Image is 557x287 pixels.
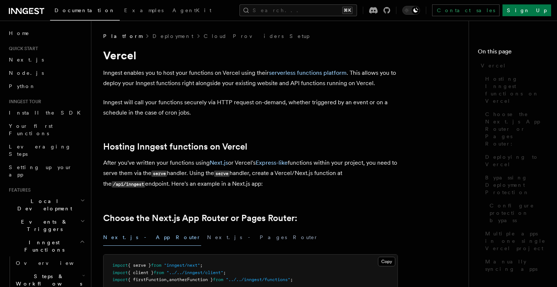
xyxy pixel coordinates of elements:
span: Configure protection bypass [490,202,548,224]
span: from [154,270,164,275]
a: Multiple apps in one single Vercel project [482,227,548,255]
a: Examples [120,2,168,20]
span: "../../inngest/client" [167,270,223,275]
span: anotherFunction } [169,277,213,282]
a: Node.js [6,66,87,80]
code: /api/inngest [112,181,145,188]
a: Contact sales [432,4,500,16]
span: ; [223,270,226,275]
span: { serve } [128,263,151,268]
a: Overview [13,256,87,270]
button: Events & Triggers [6,215,87,236]
span: Python [9,83,36,89]
span: Hosting Inngest functions on Vercel [485,75,548,105]
a: Vercel [478,59,548,72]
span: ; [290,277,293,282]
a: Your first Functions [6,119,87,140]
a: serverless functions platform [269,69,347,76]
code: serve [214,171,230,177]
span: Your first Functions [9,123,53,136]
a: Install the SDK [6,106,87,119]
span: Leveraging Steps [9,144,71,157]
h4: On this page [478,47,548,59]
a: Manually syncing apps [482,255,548,276]
a: Hosting Inngest functions on Vercel [103,141,247,152]
span: ; [200,263,203,268]
span: import [112,277,128,282]
p: Inngest will call your functions securely via HTTP request on-demand, whether triggered by an eve... [103,97,398,118]
span: Setting up your app [9,164,72,178]
span: Manually syncing apps [485,258,548,273]
a: Sign Up [502,4,551,16]
span: Multiple apps in one single Vercel project [485,230,548,252]
h1: Vercel [103,49,398,62]
span: from [213,277,223,282]
a: Python [6,80,87,93]
span: Bypassing Deployment Protection [485,174,548,196]
span: import [112,263,128,268]
span: Events & Triggers [6,218,80,233]
span: { firstFunction [128,277,167,282]
a: AgentKit [168,2,216,20]
span: Node.js [9,70,44,76]
a: Home [6,27,87,40]
a: Deployment [153,32,193,40]
a: Cloud Providers Setup [204,32,309,40]
a: Next.js [210,159,228,166]
span: Inngest tour [6,99,41,105]
span: AgentKit [172,7,211,13]
kbd: ⌘K [342,7,353,14]
span: Inngest Functions [6,239,80,253]
span: "../../inngest/functions" [226,277,290,282]
button: Copy [378,257,395,266]
a: Choose the Next.js App Router or Pages Router: [103,213,297,223]
a: Leveraging Steps [6,140,87,161]
button: Local Development [6,195,87,215]
span: Features [6,187,31,193]
span: Deploying to Vercel [485,153,548,168]
span: Quick start [6,46,38,52]
code: serve [151,171,167,177]
a: Bypassing Deployment Protection [482,171,548,199]
p: Inngest enables you to host your functions on Vercel using their . This allows you to deploy your... [103,68,398,88]
a: Documentation [50,2,120,21]
span: Overview [16,260,92,266]
a: Next.js [6,53,87,66]
span: , [167,277,169,282]
button: Search...⌘K [239,4,357,16]
span: Documentation [55,7,115,13]
span: Home [9,29,29,37]
span: "inngest/next" [164,263,200,268]
button: Next.js - App Router [103,229,201,246]
span: from [151,263,161,268]
span: Local Development [6,197,80,212]
span: Next.js [9,57,44,63]
span: Platform [103,32,142,40]
a: Deploying to Vercel [482,150,548,171]
button: Inngest Functions [6,236,87,256]
p: After you've written your functions using or Vercel's functions within your project, you need to ... [103,158,398,189]
a: Setting up your app [6,161,87,181]
span: Install the SDK [9,110,85,116]
a: Configure protection bypass [487,199,548,227]
span: Vercel [481,62,506,69]
a: Choose the Next.js App Router or Pages Router: [482,108,548,150]
span: Examples [124,7,164,13]
button: Next.js - Pages Router [207,229,318,246]
a: Express-like [256,159,288,166]
span: { client } [128,270,154,275]
button: Toggle dark mode [402,6,420,15]
span: import [112,270,128,275]
a: Hosting Inngest functions on Vercel [482,72,548,108]
span: Choose the Next.js App Router or Pages Router: [485,111,548,147]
